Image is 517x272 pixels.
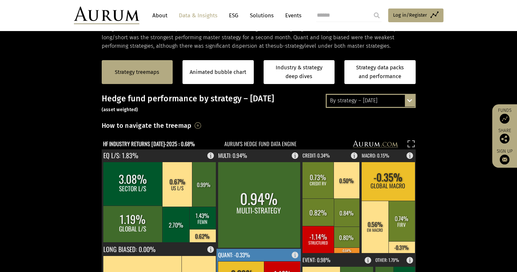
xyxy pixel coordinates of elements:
[327,95,415,107] div: By strategy – [DATE]
[102,94,416,113] h3: Hedge fund performance by strategy – [DATE]
[393,11,427,19] span: Log in/Register
[190,68,246,76] a: Animated bubble chart
[247,9,277,22] a: Solutions
[370,9,383,22] input: Submit
[388,8,443,22] a: Log in/Register
[282,9,302,22] a: Events
[495,108,514,124] a: Funds
[176,9,221,22] a: Data & Insights
[149,9,171,22] a: About
[102,120,192,131] h3: How to navigate the treemap
[500,155,509,164] img: Sign up to our newsletter
[500,114,509,124] img: Access Funds
[344,60,416,84] a: Strategy data packs and performance
[74,7,139,24] img: Aurum
[274,43,304,49] span: sub-strategy
[500,134,509,144] img: Share this post
[495,148,514,164] a: Sign up
[115,68,159,76] a: Strategy treemaps
[495,128,514,144] div: Share
[102,25,416,50] p: Hedge fund performance was positive in July. Most master hedge fund strategies generated positive...
[102,107,138,112] small: (asset weighted)
[226,9,242,22] a: ESG
[264,60,335,84] a: Industry & strategy deep dives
